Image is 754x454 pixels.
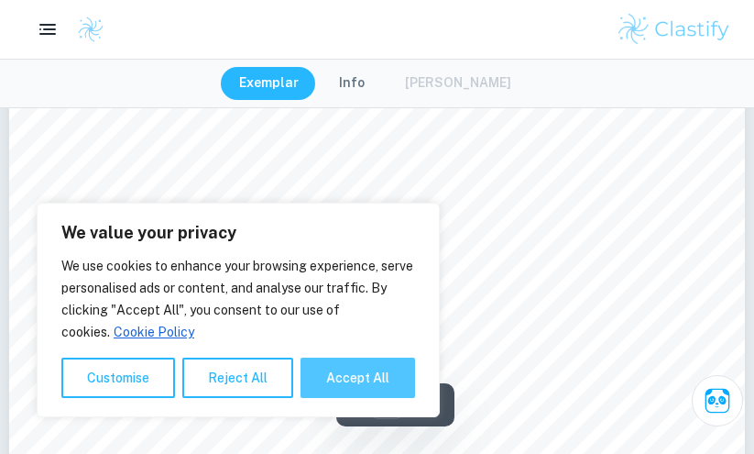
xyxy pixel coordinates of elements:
[61,255,415,343] p: We use cookies to enhance your browsing experience, serve personalised ads or content, and analys...
[321,67,383,100] button: Info
[301,358,415,398] button: Accept All
[66,16,104,43] a: Clastify logo
[61,358,175,398] button: Customise
[77,16,104,43] img: Clastify logo
[221,67,317,100] button: Exemplar
[61,222,415,244] p: We value your privacy
[182,358,293,398] button: Reject All
[616,11,732,48] img: Clastify logo
[692,375,743,426] button: Ask Clai
[113,324,195,340] a: Cookie Policy
[37,203,440,417] div: We value your privacy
